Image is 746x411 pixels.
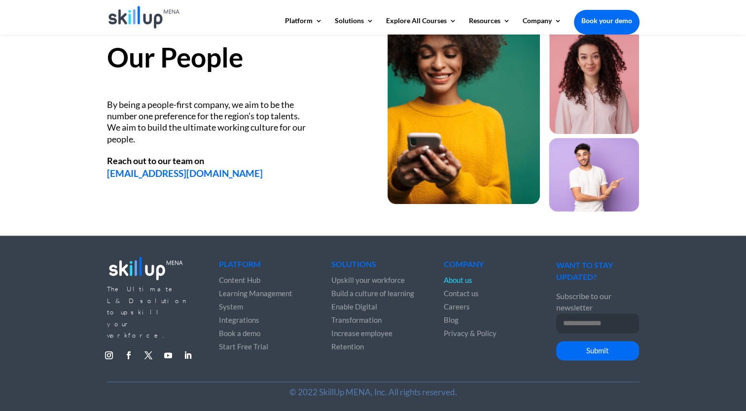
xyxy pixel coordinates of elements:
a: Increase employee Retention [331,329,392,351]
a: Build a culture of learning [331,289,414,298]
a: Resources [469,17,510,34]
a: Blog [444,315,459,324]
img: our people - Skillup [388,24,639,212]
span: WANT TO STAY UPDATED? [556,260,613,281]
a: Follow on LinkedIn [180,347,196,363]
h4: Platform [219,260,302,273]
a: Integrations [219,315,259,324]
strong: Reach out to our team on [107,155,204,166]
div: By being a people-first company, we aim to be the number one preference for the region’s top tale... [107,99,309,145]
a: Platform [285,17,322,34]
a: Privacy & Policy [444,329,497,338]
span: The Ultimate L&D solution to upskill your workforce. [107,285,188,339]
p: © 2022 SkillUp MENA, Inc. All rights reserved. [107,386,639,398]
a: Follow on X [141,347,156,363]
a: Enable Digital Transformation [331,302,382,324]
a: Follow on Instagram [101,347,117,363]
a: Upskill your workforce [331,275,405,284]
a: [EMAIL_ADDRESS][DOMAIN_NAME] [107,168,263,179]
a: Contact us [444,289,479,298]
h2: Our People [107,44,358,76]
a: Solutions [335,17,374,34]
h4: Company [444,260,527,273]
a: Book your demo [574,10,639,32]
button: Submit [556,341,639,361]
span: Submit [586,346,609,355]
a: Company [523,17,562,34]
img: Skillup Mena [108,6,180,29]
a: Careers [444,302,470,311]
a: Learning Management System [219,289,292,311]
a: Start Free Trial [219,342,268,351]
a: Follow on Youtube [160,347,176,363]
img: footer_logo [107,253,185,282]
a: Follow on Facebook [121,347,137,363]
a: Explore All Courses [386,17,457,34]
a: Content Hub [219,275,260,284]
h4: Solutions [331,260,414,273]
p: Subscribe to our newsletter [556,290,639,313]
iframe: Chat Widget [697,364,746,411]
a: Book a demo [219,329,260,338]
a: About us [444,275,472,284]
